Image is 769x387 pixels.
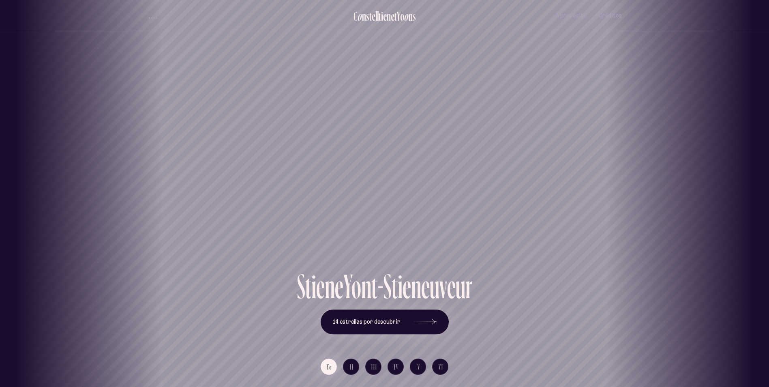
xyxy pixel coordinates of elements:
div: Yo [343,269,361,303]
button: Créditos [599,6,622,25]
div: t [394,9,397,23]
div: s [413,9,416,23]
div: tiene [379,9,394,23]
span: II [350,363,354,370]
span: A propósito [555,12,587,19]
div: l [377,9,379,23]
button: V [410,359,426,375]
button: Yo [321,359,337,375]
div: r [465,269,472,303]
div: n [361,269,371,303]
span: V [418,363,420,370]
span: Yo [327,363,332,370]
div: t [369,9,372,23]
button: II [343,359,359,375]
div: s [366,9,369,23]
button: Volumen de audio [148,11,158,20]
span: Créditos [599,12,622,19]
button: VI [432,359,448,375]
div: n [362,9,366,23]
div: tiene [392,269,430,303]
div: t [371,269,377,303]
button: IV [388,359,404,375]
div: n [409,9,413,23]
div: S [297,269,305,303]
div: o [357,9,362,23]
div: - [377,269,383,303]
div: l [375,9,377,23]
button: A propósito [555,6,587,25]
div: u [456,269,465,303]
span: 14 estrellas por descubrir [333,318,400,325]
span: III [371,363,377,370]
span: IV [394,363,399,370]
div: tiene [305,269,343,303]
div: Yo [397,9,404,23]
div: o [404,9,409,23]
div: e [447,269,456,303]
div: v [439,269,447,303]
div: S [383,269,392,303]
div: e [372,9,375,23]
button: III [365,359,381,375]
div: u [430,269,439,303]
div: C [353,9,357,23]
button: 14 estrellas por descubrir [321,310,449,335]
span: VI [439,363,443,370]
